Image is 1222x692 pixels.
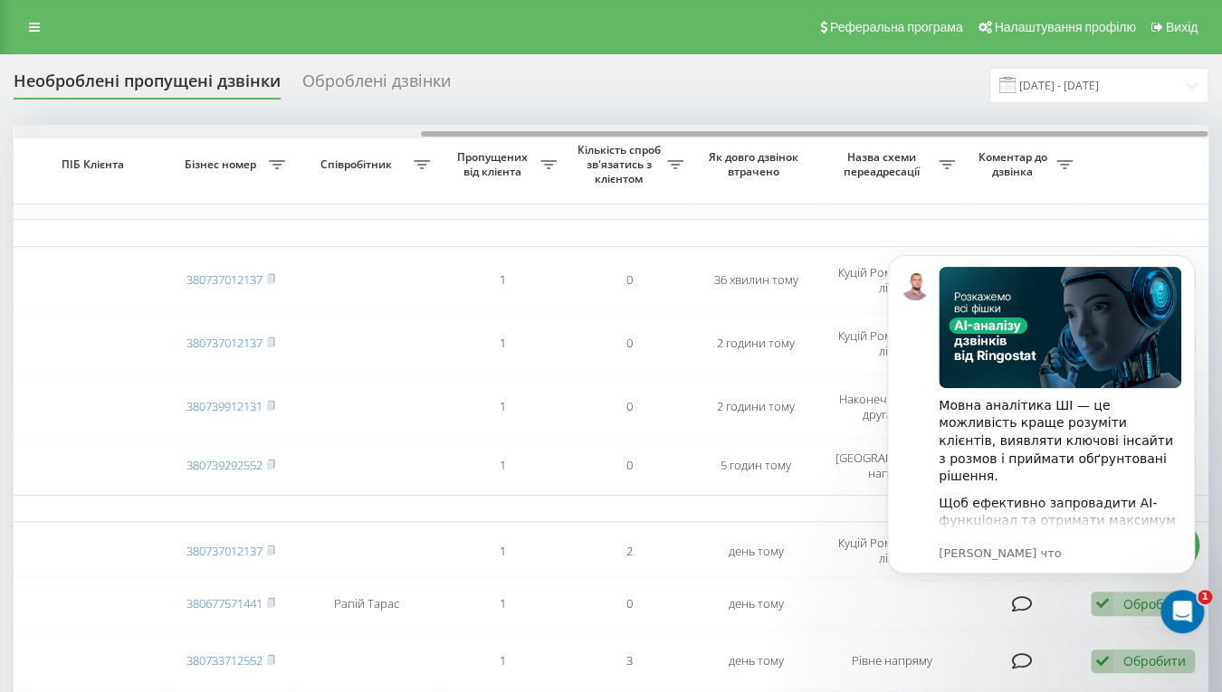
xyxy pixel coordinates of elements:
[566,526,692,576] td: 2
[439,377,566,437] td: 1
[566,251,692,310] td: 0
[819,314,964,374] td: Куцій Роман - друга лінія
[566,631,692,691] td: 3
[302,71,451,100] div: Оброблені дзвінки
[439,526,566,576] td: 1
[973,150,1056,178] span: Коментар до дзвінка
[294,580,439,628] td: Рапій Тарас
[186,543,263,559] a: 380737012137
[830,20,963,34] span: Реферальна програма
[692,314,819,374] td: 2 години тому
[819,377,964,437] td: Наконечна Марта - друга лінія
[439,314,566,374] td: 1
[692,526,819,576] td: день тому
[692,580,819,628] td: день тому
[186,652,263,668] a: 380733712552
[692,377,819,437] td: 2 години тому
[828,150,939,178] span: Назва схеми переадресації
[566,441,692,491] td: 0
[860,228,1222,643] iframe: Intercom notifications сообщение
[186,335,263,351] a: 380737012137
[186,398,263,414] a: 380739912131
[819,631,964,691] td: Рівне напряму
[186,595,263,611] a: 380677571441
[707,150,805,178] span: Як довго дзвінок втрачено
[439,441,566,491] td: 1
[439,580,566,628] td: 1
[38,157,152,172] span: ПІБ Клієнта
[819,441,964,491] td: [GEOGRAPHIC_DATA] напряму
[819,526,964,576] td: Куцій Роман - друга лінія
[575,143,667,185] span: Кількість спроб зв'язатись з клієнтом
[994,20,1135,34] span: Налаштування профілю
[186,457,263,473] a: 380739292552
[303,157,414,172] span: Співробітник
[566,580,692,628] td: 0
[819,251,964,310] td: Куцій Роман - друга лінія
[14,71,281,100] div: Необроблені пропущені дзвінки
[177,157,269,172] span: Бізнес номер
[692,441,819,491] td: 5 годин тому
[566,377,692,437] td: 0
[692,631,819,691] td: день тому
[439,631,566,691] td: 1
[692,251,819,310] td: 36 хвилин тому
[1166,20,1198,34] span: Вихід
[1122,652,1185,669] div: Обробити
[186,271,263,288] a: 380737012137
[1160,590,1204,633] iframe: Intercom live chat
[448,150,540,178] span: Пропущених від клієнта
[439,251,566,310] td: 1
[566,314,692,374] td: 0
[1198,590,1212,604] span: 1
